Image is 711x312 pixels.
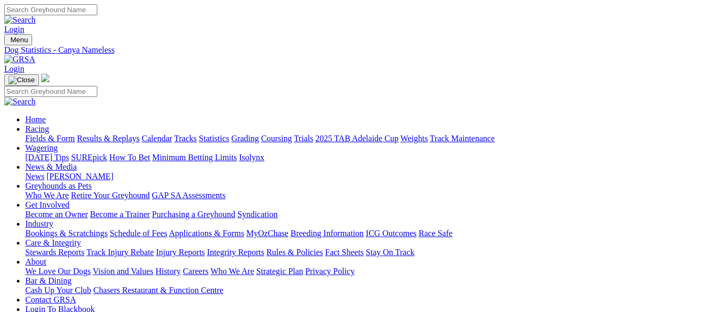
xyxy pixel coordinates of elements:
a: Who We Are [25,191,69,200]
a: Care & Integrity [25,238,81,247]
a: Breeding Information [291,229,364,238]
div: News & Media [25,172,707,181]
a: Greyhounds as Pets [25,181,92,190]
div: Bar & Dining [25,286,707,295]
a: Integrity Reports [207,248,264,257]
a: Strategic Plan [256,267,303,276]
a: News & Media [25,162,77,171]
img: Search [4,15,36,25]
a: Isolynx [239,153,264,162]
a: We Love Our Dogs [25,267,91,276]
button: Toggle navigation [4,74,39,86]
a: Become an Owner [25,210,88,219]
a: Fields & Form [25,134,75,143]
span: Menu [11,36,28,44]
a: Rules & Policies [266,248,323,257]
img: GRSA [4,55,35,64]
div: Wagering [25,153,707,162]
a: Careers [183,267,208,276]
a: Privacy Policy [305,267,355,276]
a: ICG Outcomes [366,229,416,238]
a: Dog Statistics - Canya Nameless [4,45,707,55]
a: Coursing [261,134,292,143]
a: Bookings & Scratchings [25,229,107,238]
a: Wagering [25,143,58,152]
a: GAP SA Assessments [152,191,226,200]
a: [PERSON_NAME] [46,172,113,181]
div: Racing [25,134,707,143]
a: Vision and Values [93,267,153,276]
a: Stay On Track [366,248,414,257]
a: Home [25,115,46,124]
img: Search [4,97,36,106]
a: 2025 TAB Adelaide Cup [315,134,398,143]
a: Login [4,64,24,73]
a: Trials [294,134,313,143]
a: Purchasing a Greyhound [152,210,235,219]
img: logo-grsa-white.png [41,74,49,82]
input: Search [4,86,97,97]
a: Track Injury Rebate [86,248,154,257]
img: Close [8,76,35,84]
a: Retire Your Greyhound [71,191,150,200]
div: About [25,267,707,276]
a: Become a Trainer [90,210,150,219]
div: Care & Integrity [25,248,707,257]
a: Contact GRSA [25,295,76,304]
a: Grading [232,134,259,143]
a: MyOzChase [246,229,288,238]
a: SUREpick [71,153,107,162]
a: Track Maintenance [430,134,495,143]
a: News [25,172,44,181]
div: Greyhounds as Pets [25,191,707,200]
a: Injury Reports [156,248,205,257]
a: Results & Replays [77,134,139,143]
div: Get Involved [25,210,707,219]
a: Syndication [237,210,277,219]
input: Search [4,4,97,15]
a: Bar & Dining [25,276,72,285]
a: How To Bet [109,153,151,162]
a: Stewards Reports [25,248,84,257]
a: Login [4,25,24,34]
a: Schedule of Fees [109,229,167,238]
a: Statistics [199,134,229,143]
a: Fact Sheets [325,248,364,257]
a: Who We Are [211,267,254,276]
div: Industry [25,229,707,238]
a: Minimum Betting Limits [152,153,237,162]
a: Applications & Forms [169,229,244,238]
a: Industry [25,219,53,228]
a: Calendar [142,134,172,143]
a: Tracks [174,134,197,143]
a: Cash Up Your Club [25,286,91,295]
a: [DATE] Tips [25,153,69,162]
a: Get Involved [25,200,69,209]
a: Chasers Restaurant & Function Centre [93,286,223,295]
a: Race Safe [418,229,452,238]
a: History [155,267,181,276]
a: Racing [25,124,49,133]
a: Weights [400,134,428,143]
button: Toggle navigation [4,34,32,45]
a: About [25,257,46,266]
